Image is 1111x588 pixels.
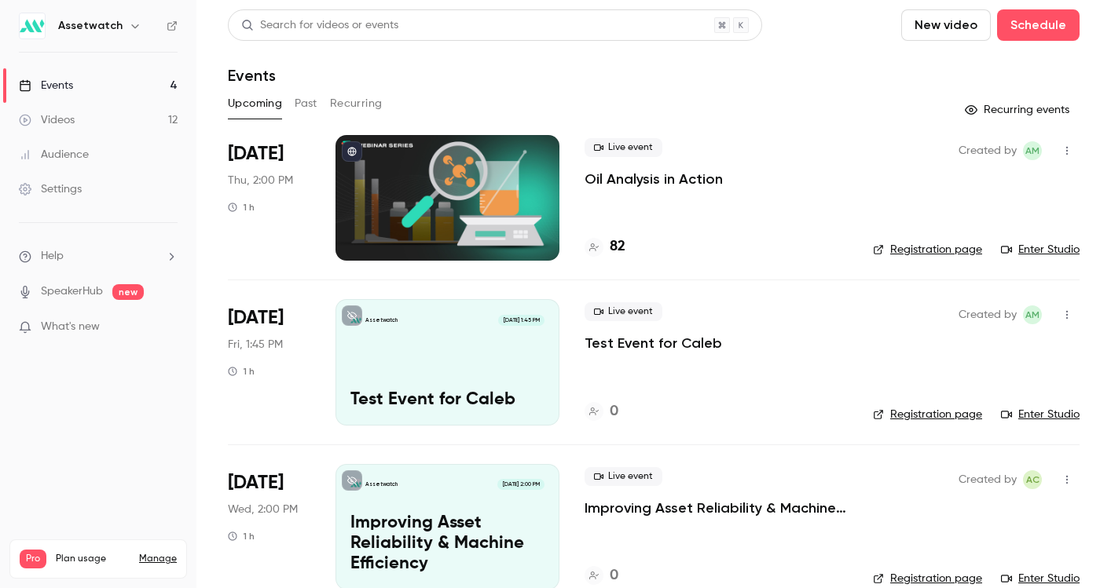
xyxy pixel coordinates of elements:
span: Wed, 2:00 PM [228,502,298,517]
button: Recurring events [958,97,1080,122]
span: What's new [41,319,100,335]
a: SpeakerHub [41,283,103,300]
div: Sep 25 Thu, 2:00 PM (America/New York) [228,135,310,261]
button: New video [901,9,991,41]
span: AM [1025,141,1039,160]
button: Upcoming [228,91,282,116]
span: Thu, 2:00 PM [228,173,293,188]
a: Enter Studio [1001,571,1080,586]
button: Recurring [330,91,383,116]
a: Enter Studio [1001,242,1080,257]
a: Enter Studio [1001,407,1080,422]
a: Test Event for Caleb [585,334,722,352]
span: Live event [585,467,662,486]
span: Live event [585,302,662,321]
a: Manage [139,553,177,565]
div: Settings [19,181,82,197]
span: AC [1026,470,1039,489]
a: Registration page [873,571,982,586]
div: 1 h [228,365,255,378]
div: Audience [19,147,89,163]
span: Plan usage [56,553,130,565]
p: Assetwatch [365,316,398,324]
div: Oct 3 Fri, 1:45 PM (America/New York) [228,299,310,425]
h4: 0 [610,401,618,422]
div: Search for videos or events [241,17,398,34]
div: Events [19,78,73,93]
h1: Events [228,66,276,85]
span: AM [1025,305,1039,324]
a: Test Event for CalebAssetwatch[DATE] 1:45 PMTest Event for Caleb [335,299,559,425]
span: [DATE] 2:00 PM [497,479,544,490]
li: help-dropdown-opener [19,248,178,265]
p: Improving Asset Reliability & Machine Efficiency [350,513,544,574]
span: Fri, 1:45 PM [228,337,283,352]
span: Help [41,248,64,265]
div: 1 h [228,201,255,214]
span: Pro [20,550,46,568]
h4: 0 [610,565,618,586]
span: new [112,284,144,300]
span: [DATE] 1:45 PM [498,315,544,326]
span: Created by [959,470,1017,489]
a: Improving Asset Reliability & Machine Efficiency [585,499,848,517]
span: [DATE] [228,305,284,331]
button: Past [295,91,317,116]
span: Adam Creamer [1023,470,1042,489]
span: Auburn Meadows [1023,141,1042,160]
h4: 82 [610,236,625,257]
div: Videos [19,112,75,128]
iframe: Noticeable Trigger [159,320,178,334]
a: 0 [585,401,618,422]
span: Created by [959,141,1017,160]
span: Live event [585,138,662,157]
span: Created by [959,305,1017,324]
a: 82 [585,236,625,257]
div: 1 h [228,530,255,542]
a: Registration page [873,242,982,257]
button: Schedule [997,9,1080,41]
a: 0 [585,565,618,586]
h6: Assetwatch [58,18,123,34]
span: [DATE] [228,141,284,166]
a: Oil Analysis in Action [585,170,723,188]
span: Auburn Meadows [1023,305,1042,324]
p: Assetwatch [365,480,398,488]
a: Registration page [873,407,982,422]
span: [DATE] [228,470,284,495]
p: Test Event for Caleb [350,390,544,411]
img: Assetwatch [20,13,45,38]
